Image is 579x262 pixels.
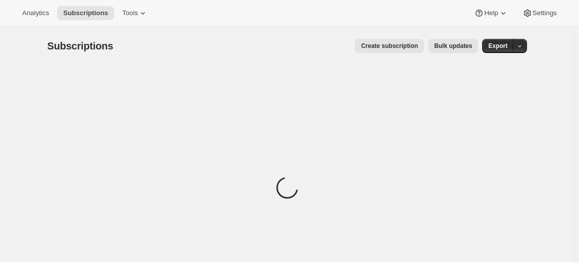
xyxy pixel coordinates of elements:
button: Help [468,6,514,20]
button: Tools [116,6,154,20]
span: Subscriptions [47,40,114,51]
span: Subscriptions [63,9,108,17]
span: Analytics [22,9,49,17]
button: Export [482,39,513,53]
button: Settings [516,6,563,20]
button: Analytics [16,6,55,20]
button: Create subscription [355,39,424,53]
span: Settings [533,9,557,17]
span: Export [488,42,507,50]
button: Bulk updates [428,39,478,53]
span: Help [484,9,498,17]
button: Subscriptions [57,6,114,20]
span: Bulk updates [434,42,472,50]
span: Create subscription [361,42,418,50]
span: Tools [122,9,138,17]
